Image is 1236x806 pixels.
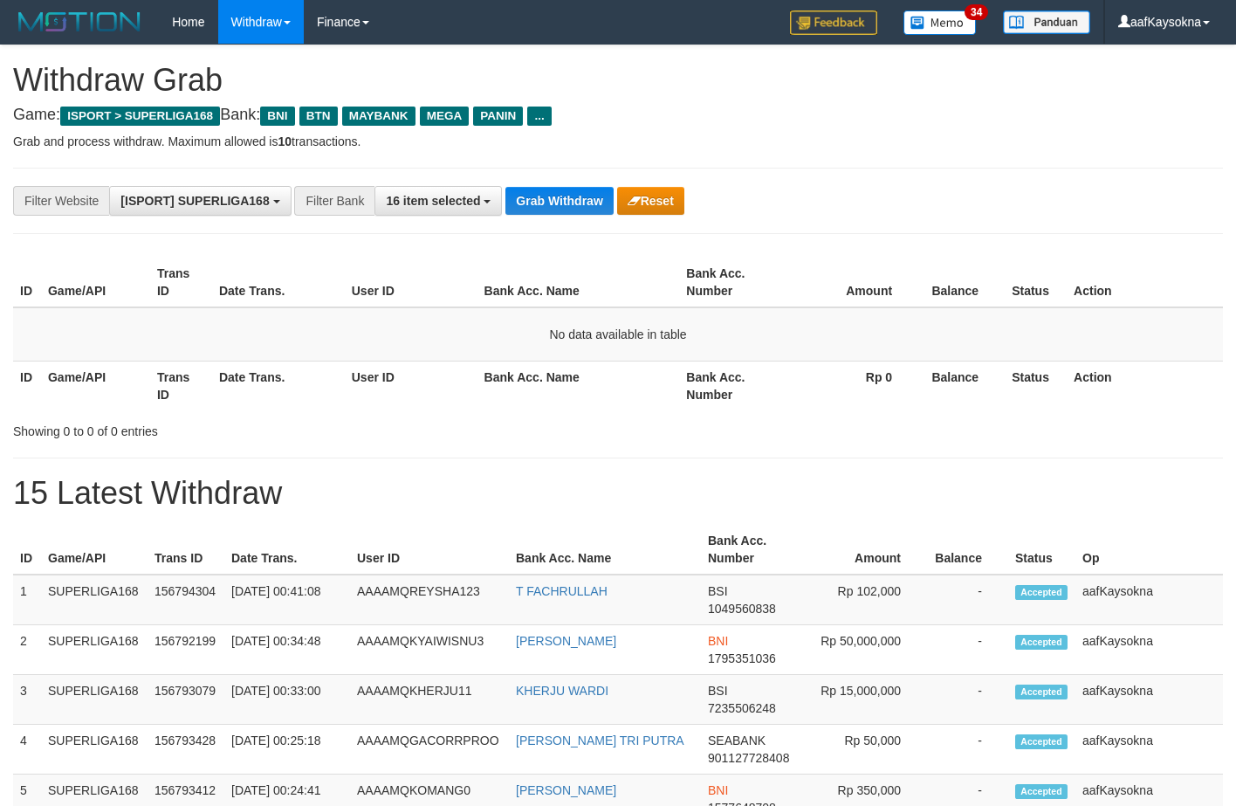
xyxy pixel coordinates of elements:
[1075,525,1223,575] th: Op
[617,187,684,215] button: Reset
[224,625,350,675] td: [DATE] 00:34:48
[505,187,613,215] button: Grab Withdraw
[374,186,502,216] button: 16 item selected
[927,675,1008,725] td: -
[804,675,927,725] td: Rp 15,000,000
[224,675,350,725] td: [DATE] 00:33:00
[148,725,224,775] td: 156793428
[965,4,988,20] span: 34
[473,107,523,126] span: PANIN
[927,725,1008,775] td: -
[13,107,1223,124] h4: Game: Bank:
[109,186,291,216] button: [ISPORT] SUPERLIGA168
[60,107,220,126] span: ISPORT > SUPERLIGA168
[679,361,788,410] th: Bank Acc. Number
[790,10,877,35] img: Feedback.jpg
[13,725,41,775] td: 4
[1015,585,1068,600] span: Accepted
[13,416,502,440] div: Showing 0 to 0 of 0 entries
[1015,734,1068,749] span: Accepted
[516,584,608,598] a: T FACHRULLAH
[477,361,680,410] th: Bank Acc. Name
[1075,725,1223,775] td: aafKaysokna
[708,734,766,747] span: SEABANK
[927,625,1008,675] td: -
[41,575,148,625] td: SUPERLIGA168
[350,725,509,775] td: AAAAMQGACORRPROO
[1015,784,1068,799] span: Accepted
[13,186,109,216] div: Filter Website
[804,525,927,575] th: Amount
[13,625,41,675] td: 2
[150,258,212,307] th: Trans ID
[13,575,41,625] td: 1
[41,361,150,410] th: Game/API
[708,602,776,616] span: Copy 1049560838 to clipboard
[148,675,224,725] td: 156793079
[120,194,269,208] span: [ISPORT] SUPERLIGA168
[516,684,608,698] a: KHERJU WARDI
[350,525,509,575] th: User ID
[350,575,509,625] td: AAAAMQREYSHA123
[477,258,680,307] th: Bank Acc. Name
[41,525,148,575] th: Game/API
[804,625,927,675] td: Rp 50,000,000
[1003,10,1090,34] img: panduan.png
[527,107,551,126] span: ...
[13,133,1223,150] p: Grab and process withdraw. Maximum allowed is transactions.
[1015,635,1068,650] span: Accepted
[41,675,148,725] td: SUPERLIGA168
[13,361,41,410] th: ID
[41,258,150,307] th: Game/API
[788,258,918,307] th: Amount
[927,525,1008,575] th: Balance
[918,258,1005,307] th: Balance
[708,651,776,665] span: Copy 1795351036 to clipboard
[41,625,148,675] td: SUPERLIGA168
[41,725,148,775] td: SUPERLIGA168
[701,525,804,575] th: Bank Acc. Number
[148,575,224,625] td: 156794304
[903,10,977,35] img: Button%20Memo.svg
[13,307,1223,362] td: No data available in table
[509,525,701,575] th: Bank Acc. Name
[788,361,918,410] th: Rp 0
[708,783,728,797] span: BNI
[13,258,41,307] th: ID
[1075,575,1223,625] td: aafKaysokna
[708,584,728,598] span: BSI
[708,751,789,765] span: Copy 901127728408 to clipboard
[212,361,345,410] th: Date Trans.
[260,107,294,126] span: BNI
[708,701,776,715] span: Copy 7235506248 to clipboard
[13,9,146,35] img: MOTION_logo.png
[212,258,345,307] th: Date Trans.
[13,63,1223,98] h1: Withdraw Grab
[1067,258,1223,307] th: Action
[350,675,509,725] td: AAAAMQKHERJU11
[708,634,728,648] span: BNI
[679,258,788,307] th: Bank Acc. Number
[1075,675,1223,725] td: aafKaysokna
[516,734,684,747] a: [PERSON_NAME] TRI PUTRA
[516,634,616,648] a: [PERSON_NAME]
[345,361,477,410] th: User ID
[386,194,480,208] span: 16 item selected
[1075,625,1223,675] td: aafKaysokna
[224,575,350,625] td: [DATE] 00:41:08
[13,525,41,575] th: ID
[918,361,1005,410] th: Balance
[804,575,927,625] td: Rp 102,000
[1005,361,1067,410] th: Status
[420,107,470,126] span: MEGA
[13,675,41,725] td: 3
[1005,258,1067,307] th: Status
[1067,361,1223,410] th: Action
[278,134,292,148] strong: 10
[150,361,212,410] th: Trans ID
[294,186,374,216] div: Filter Bank
[342,107,415,126] span: MAYBANK
[224,525,350,575] th: Date Trans.
[1008,525,1075,575] th: Status
[350,625,509,675] td: AAAAMQKYAIWISNU3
